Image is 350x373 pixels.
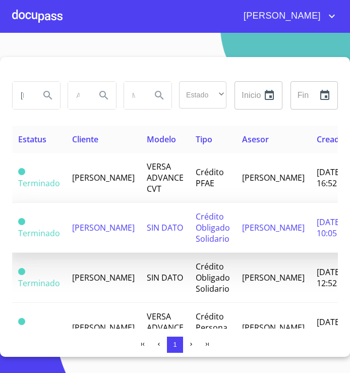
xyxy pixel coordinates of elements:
span: Crédito Obligado Solidario [196,261,230,294]
input: search [124,82,143,109]
span: [PERSON_NAME] [72,172,135,183]
span: [DATE] 10:05 [317,217,342,239]
span: [PERSON_NAME] [72,222,135,233]
span: [PERSON_NAME] [72,322,135,333]
span: Tipo [196,134,212,145]
span: VERSA ADVANCE CVT [147,311,184,344]
button: account of current user [236,8,338,24]
span: SIN DATO [147,222,183,233]
span: Terminado [18,318,25,325]
span: [PERSON_NAME] [242,222,305,233]
input: search [68,82,87,109]
span: Modelo [147,134,176,145]
span: Estatus [18,134,46,145]
span: [DATE] 12:52 [317,267,342,289]
input: search [13,82,32,109]
span: 1 [173,341,177,348]
span: Terminado [18,328,60,339]
span: Terminado [18,278,60,289]
span: Terminado [18,228,60,239]
button: Search [147,83,171,108]
span: Creado [317,134,344,145]
span: Terminado [18,218,25,225]
span: [PERSON_NAME] [242,272,305,283]
div: ​ [179,81,226,109]
span: [PERSON_NAME] [242,322,305,333]
span: [DATE] 16:52 [317,167,342,189]
span: Crédito Obligado Solidario [196,211,230,244]
button: Search [92,83,116,108]
span: Crédito PFAE [196,167,224,189]
button: 1 [167,337,183,353]
span: Terminado [18,268,25,275]
span: [PERSON_NAME] [72,272,135,283]
span: Cliente [72,134,98,145]
span: Asesor [242,134,269,145]
span: SIN DATO [147,272,183,283]
span: [PERSON_NAME] [242,172,305,183]
button: Search [36,83,60,108]
span: Crédito Persona Física [196,311,227,344]
span: [PERSON_NAME] [236,8,326,24]
span: Terminado [18,168,25,175]
span: Terminado [18,178,60,189]
span: VERSA ADVANCE CVT [147,161,184,194]
span: [DATE] 10:42 [317,316,342,339]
